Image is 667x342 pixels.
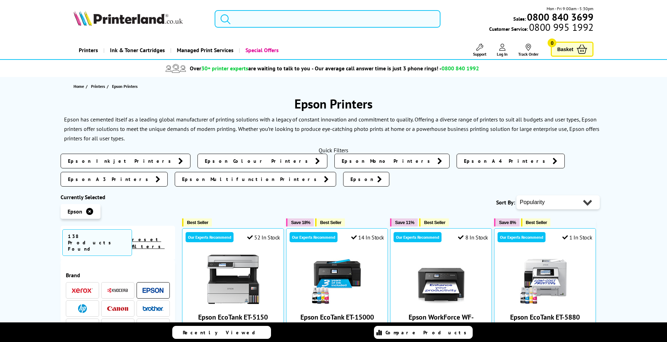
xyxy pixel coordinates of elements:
a: Epson EcoTank ET-15000 [300,313,374,322]
a: Epson [343,172,389,187]
a: Special Offers [239,41,284,59]
span: Sales: [513,15,526,22]
a: Track Order [518,44,539,57]
div: Our Experts Recommend [498,232,546,242]
span: Epson Printers [112,84,138,89]
a: HP [72,304,93,313]
a: reset filters [132,236,165,250]
img: Canon [107,306,128,311]
span: 138 Products Found [62,229,132,256]
span: Epson [350,176,374,183]
p: Epson has cemented itself as a leading global manufacturer of printing solutions with a legacy of... [64,116,597,132]
img: Brother [143,306,164,311]
span: Best Seller [320,220,341,225]
span: A4 Colour Multifunction Inkjet Printer [290,322,384,328]
span: Save 11% [395,220,414,225]
button: Best Seller [521,218,551,226]
span: Support [473,51,486,57]
a: Epson EcoTank ET-5150 [207,300,259,307]
span: Epson [68,208,82,215]
a: Epson EcoTank ET-15000 [311,300,363,307]
a: Epson Colour Printers [197,154,327,168]
a: Epson Mono Printers [334,154,450,168]
span: Brand [66,272,170,279]
button: Save 11% [390,218,418,226]
a: Recently Viewed [172,326,271,339]
a: Epson Multifunction Printers [175,172,336,187]
a: Printerland Logo [74,11,206,27]
span: Epson Colour Printers [205,158,312,165]
img: Epson EcoTank ET-5880 [519,253,571,306]
a: Basket 0 [551,42,593,57]
img: HP [78,304,87,313]
a: Printers [74,41,103,59]
span: Sort By: [496,199,515,206]
span: Epson Multifunction Printers [182,176,320,183]
a: Support [473,44,486,57]
a: Epson A3 Printers [61,172,168,187]
img: Epson WorkForce WF-7310DTW [415,253,467,306]
div: Our Experts Recommend [290,232,338,242]
span: A4 Colour Multifunction Inkjet Printer [186,322,280,328]
a: Canon [107,304,128,313]
span: Ink & Toner Cartridges [110,41,165,59]
a: Kyocera [107,286,128,295]
span: Best Seller [424,220,445,225]
div: 8 In Stock [458,234,488,241]
span: Epson A4 Printers [464,158,549,165]
span: A4 Colour Multifunction Inkjet Printer [498,322,592,328]
span: 0800 840 1992 [442,65,479,72]
span: Epson Mono Printers [342,158,434,165]
span: Basket [557,44,573,54]
span: Customer Service: [489,24,593,32]
a: Log In [497,44,508,57]
h1: Epson Printers [61,96,607,112]
div: Currently Selected [61,194,175,201]
span: Save 18% [291,220,310,225]
a: Epson Inkjet Printers [61,154,190,168]
img: Epson [143,288,164,293]
span: Printers [91,83,105,90]
a: Epson EcoTank ET-5880 [510,313,580,322]
div: Our Experts Recommend [186,232,234,242]
div: Our Experts Recommend [394,232,442,242]
span: Epson A3 Printers [68,176,152,183]
span: 0800 995 1992 [528,24,593,30]
b: 0800 840 3699 [527,11,593,23]
button: Save 8% [494,218,519,226]
a: 0800 840 3699 [526,14,593,20]
img: Kyocera [107,288,128,293]
img: Epson EcoTank ET-5150 [207,253,259,306]
span: Over are waiting to talk to you [190,65,310,72]
div: 52 In Stock [247,234,280,241]
span: Best Seller [187,220,208,225]
a: Managed Print Services [170,41,239,59]
a: Epson WorkForce WF-7310DTW [415,300,467,307]
a: Home [74,83,86,90]
img: Printerland Logo [74,11,183,26]
a: Xerox [72,286,93,295]
button: Best Seller [182,218,212,226]
button: Best Seller [419,218,449,226]
div: 1 In Stock [562,234,592,241]
button: Save 18% [286,218,314,226]
a: Brother [143,304,164,313]
a: Epson [143,286,164,295]
img: Xerox [72,288,93,293]
a: Compare Products [374,326,473,339]
button: Best Seller [315,218,345,226]
span: Epson Inkjet Printers [68,158,175,165]
a: Epson WorkForce WF-7310DTW [409,313,474,331]
span: Best Seller [526,220,547,225]
a: Epson EcoTank ET-5150 [198,313,268,322]
span: Mon - Fri 9:00am - 5:30pm [547,5,593,12]
span: 0 [548,39,556,47]
span: 30+ printer experts [201,65,248,72]
p: Whether you’re looking to produce eye-catching photo prints at home or a powerhouse business prin... [64,125,599,142]
span: - Our average call answer time is just 3 phone rings! - [312,65,479,72]
div: 14 In Stock [351,234,384,241]
a: Ink & Toner Cartridges [103,41,170,59]
a: Printers [91,83,107,90]
span: Compare Products [385,329,470,336]
span: Log In [497,51,508,57]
